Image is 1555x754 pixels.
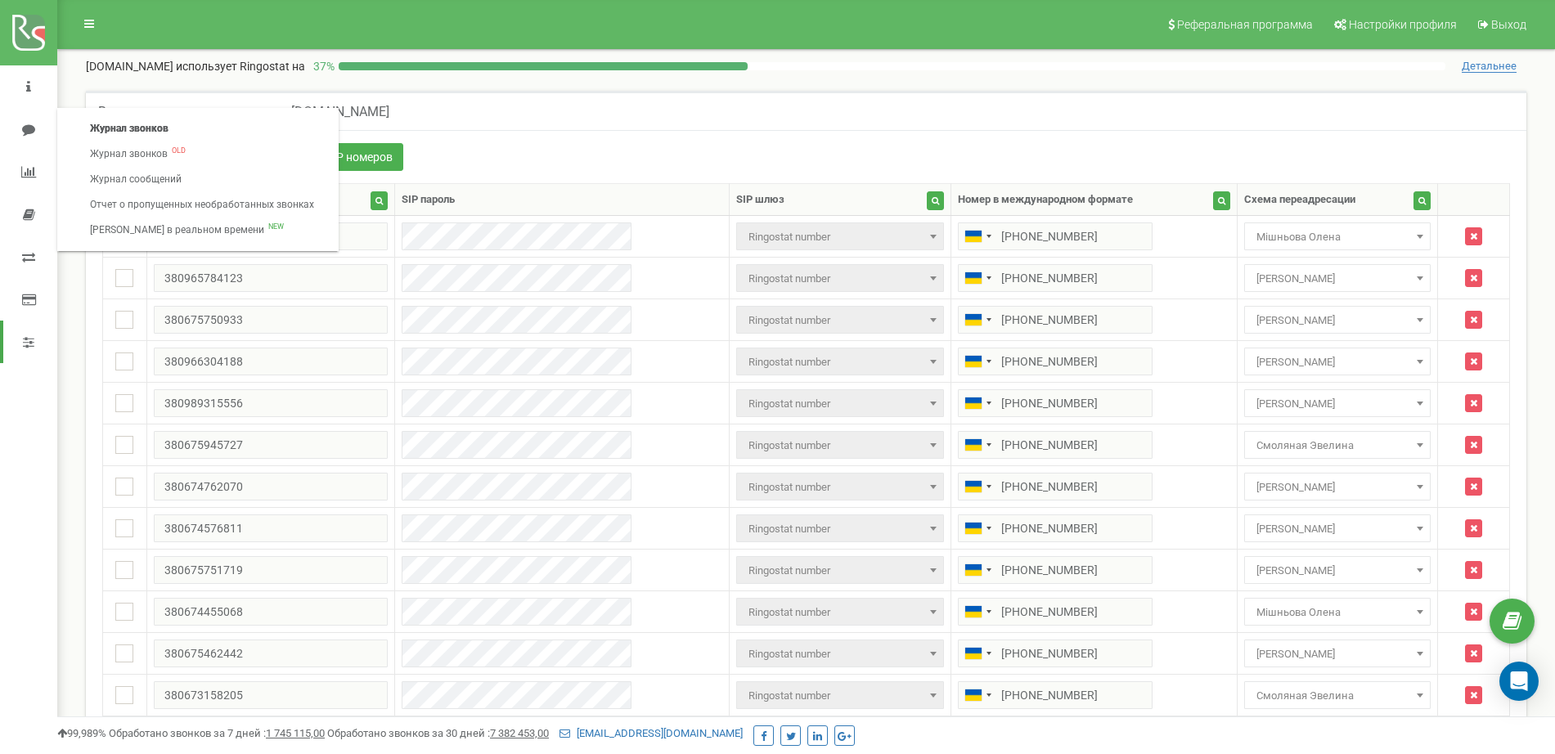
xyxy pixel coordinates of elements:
[958,431,1153,459] input: 050 123 4567
[560,727,743,739] a: [EMAIL_ADDRESS][DOMAIN_NAME]
[742,393,938,415] span: Ringostat number
[736,598,944,626] span: Ringostat number
[958,389,1153,417] input: 050 123 4567
[1250,434,1425,457] span: Смоляная Эвелина
[1499,662,1539,701] div: Open Intercom Messenger
[958,306,1153,334] input: 050 123 4567
[958,681,1153,709] input: 050 123 4567
[958,473,1153,500] input: 050 123 4567
[1244,640,1431,667] span: Грищенко Вита
[959,307,996,333] div: Telephone country code
[1244,681,1431,709] span: Смоляная Эвелина
[1250,226,1425,249] span: Мішньова Олена
[176,60,305,73] span: использует Ringostat на
[1244,306,1431,334] span: Шевчук Виктория
[958,264,1153,292] input: 050 123 4567
[959,265,996,291] div: Telephone country code
[1244,222,1431,250] span: Мішньова Олена
[958,598,1153,626] input: 050 123 4567
[959,557,996,583] div: Telephone country code
[1244,473,1431,500] span: Юнак Анна
[12,15,45,51] img: ringostat logo
[327,727,549,739] span: Обработано звонков за 30 дней :
[959,348,996,375] div: Telephone country code
[959,515,996,541] div: Telephone country code
[86,58,305,74] p: [DOMAIN_NAME]
[736,389,944,417] span: Ringostat number
[1244,348,1431,375] span: Оверченко Тетяна
[736,514,944,542] span: Ringostat number
[958,192,1133,208] div: Номер в международном формате
[959,223,996,249] div: Telephone country code
[742,309,938,332] span: Ringostat number
[1250,684,1425,707] span: Смоляная Эвелина
[1244,514,1431,542] span: Юнак Анна
[1244,264,1431,292] span: Алена Бавыко
[1177,18,1313,31] span: Реферальная программа
[1491,18,1526,31] span: Выход
[98,105,389,119] h5: Входящие номера для проекта [DOMAIN_NAME]
[305,58,339,74] p: 37 %
[1250,643,1425,666] span: Грищенко Вита
[736,640,944,667] span: Ringostat number
[742,434,938,457] span: Ringostat number
[742,476,938,499] span: Ringostat number
[1349,18,1457,31] span: Настройки профиля
[736,473,944,500] span: Ringostat number
[736,306,944,334] span: Ringostat number
[490,727,549,739] u: 7 382 453,00
[736,222,944,250] span: Ringostat number
[57,727,106,739] span: 99,989%
[1250,393,1425,415] span: Дегнера Мирослава
[958,640,1153,667] input: 050 123 4567
[1250,351,1425,374] span: Оверченко Тетяна
[74,192,330,218] a: Отчет о пропущенных необработанных звонках
[959,390,996,416] div: Telephone country code
[74,167,330,192] a: Журнал сообщений
[742,518,938,541] span: Ringostat number
[742,267,938,290] span: Ringostat number
[1244,598,1431,626] span: Мішньова Олена
[736,264,944,292] span: Ringostat number
[958,222,1153,250] input: 050 123 4567
[958,514,1153,542] input: 050 123 4567
[742,684,938,707] span: Ringostat number
[1244,192,1355,208] div: Схема переадресации
[742,559,938,582] span: Ringostat number
[395,184,730,216] th: SIP пароль
[736,681,944,709] span: Ringostat number
[1250,518,1425,541] span: Юнак Анна
[959,473,996,500] div: Telephone country code
[74,116,330,141] a: Журнал звонков
[742,643,938,666] span: Ringostat number
[736,192,784,208] div: SIP шлюз
[958,348,1153,375] input: 050 123 4567
[742,601,938,624] span: Ringostat number
[1250,267,1425,290] span: Алена Бавыко
[958,556,1153,584] input: 050 123 4567
[74,141,330,167] a: Журнал звонковOLD
[1250,559,1425,582] span: Алена Бавыко
[109,727,325,739] span: Обработано звонков за 7 дней :
[742,226,938,249] span: Ringostat number
[736,556,944,584] span: Ringostat number
[266,727,325,739] u: 1 745 115,00
[1462,60,1517,73] span: Детальнее
[959,682,996,708] div: Telephone country code
[1250,309,1425,332] span: Шевчук Виктория
[1244,556,1431,584] span: Алена Бавыко
[959,432,996,458] div: Telephone country code
[1244,389,1431,417] span: Дегнера Мирослава
[742,351,938,374] span: Ringostat number
[959,640,996,666] div: Telephone country code
[736,348,944,375] span: Ringostat number
[74,218,330,243] a: [PERSON_NAME] в реальном времениNEW
[1250,601,1425,624] span: Мішньова Олена
[1244,431,1431,459] span: Смоляная Эвелина
[736,431,944,459] span: Ringostat number
[1250,476,1425,499] span: Юнак Анна
[959,599,996,625] div: Telephone country code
